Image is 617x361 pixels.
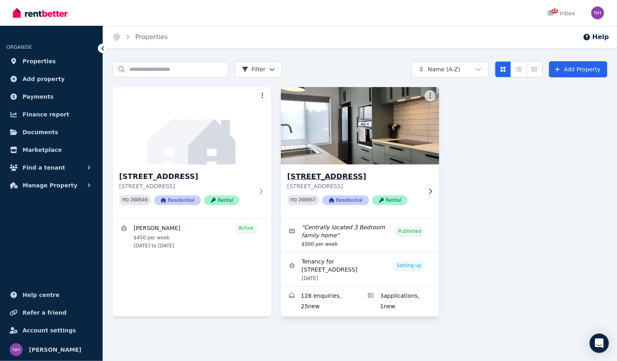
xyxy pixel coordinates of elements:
a: Payments [6,89,96,105]
span: Residential [154,195,201,205]
a: Properties [135,33,168,41]
span: Finance report [23,110,69,119]
code: 200549 [130,197,148,203]
div: Inbox [547,9,575,17]
a: View details for Tenancy for 11/68 Upper Street, Bega [281,253,440,286]
span: Marketplace [23,145,62,155]
button: Card view [495,61,511,77]
span: Account settings [23,326,76,335]
button: Expanded list view [526,61,543,77]
button: Help [583,32,609,42]
img: RentBetter [13,7,68,19]
button: Find a tenant [6,160,96,176]
a: Account settings [6,322,96,338]
span: Payments [23,92,54,102]
a: View details for Greg Kerr [113,218,271,254]
span: 25 [552,8,558,13]
small: PID [291,198,297,202]
a: Properties [6,53,96,69]
a: Add property [6,71,96,87]
nav: Breadcrumb [103,26,177,48]
a: Applications for 11/68 Upper Street, Bega [360,287,439,317]
a: 11/68 Upper Street, Bega[STREET_ADDRESS][STREET_ADDRESS]PID 200057ResidentialRental [281,87,440,218]
a: Enquiries for 11/68 Upper Street, Bega [281,287,360,317]
a: Refer a friend [6,305,96,321]
button: Name (A-Z) [411,61,489,77]
img: 3-5 Victoria Street, Bega [113,87,271,164]
a: Finance report [6,106,96,122]
button: More options [425,90,436,102]
a: Help centre [6,287,96,303]
span: Rental [372,195,408,205]
span: Add property [23,74,65,84]
button: Manage Property [6,177,96,193]
span: ORGANISE [6,44,32,50]
img: 11/68 Upper Street, Bega [277,85,443,166]
h3: [STREET_ADDRESS] [119,171,254,182]
button: Filter [235,61,282,77]
img: Nathan Hackfath [591,6,604,19]
span: Name (A-Z) [428,65,460,73]
p: [STREET_ADDRESS] [119,182,254,190]
span: Find a tenant [23,163,65,172]
span: Documents [23,127,58,137]
code: 200057 [299,197,316,203]
span: Properties [23,56,56,66]
p: [STREET_ADDRESS] [287,182,422,190]
span: Residential [322,195,369,205]
img: Nathan Hackfath [10,343,23,356]
a: Documents [6,124,96,140]
a: Edit listing: Centrally located 3 Bedroom family home [281,218,440,252]
span: [PERSON_NAME] [29,345,81,355]
div: View options [495,61,543,77]
span: Help centre [23,290,60,300]
span: Filter [242,65,266,73]
small: PID [122,198,129,202]
div: Open Intercom Messenger [590,334,609,353]
button: Compact list view [511,61,527,77]
span: Refer a friend [23,308,66,317]
a: 3-5 Victoria Street, Bega[STREET_ADDRESS][STREET_ADDRESS]PID 200549ResidentialRental [113,87,271,218]
h3: [STREET_ADDRESS] [287,171,422,182]
a: Add Property [549,61,607,77]
a: Marketplace [6,142,96,158]
button: More options [257,90,268,102]
span: Rental [204,195,239,205]
span: Manage Property [23,180,77,190]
